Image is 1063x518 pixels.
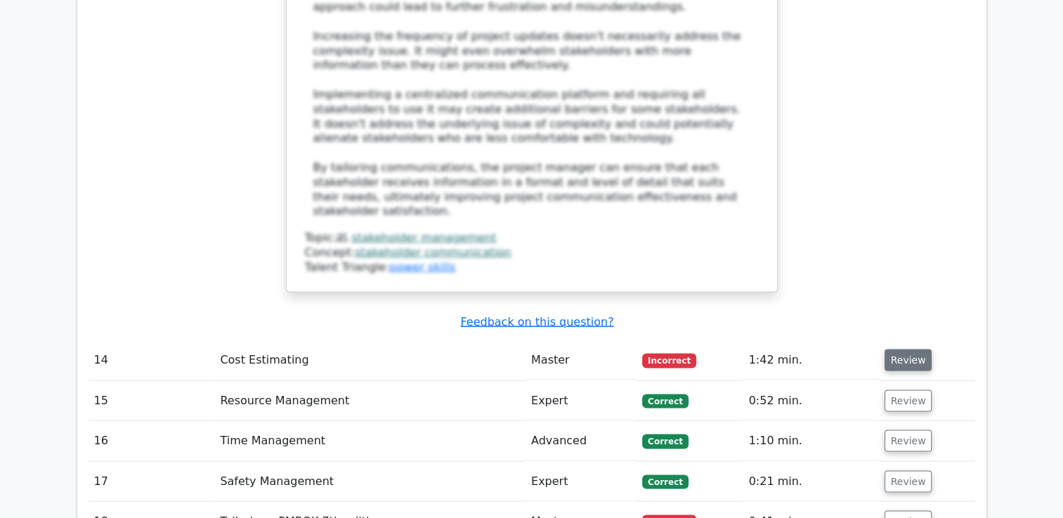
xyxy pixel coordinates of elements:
[743,340,879,380] td: 1:42 min.
[460,314,613,328] a: Feedback on this question?
[305,245,759,260] div: Concept:
[642,353,696,367] span: Incorrect
[526,420,637,460] td: Advanced
[526,380,637,420] td: Expert
[305,230,759,245] div: Topic:
[89,380,215,420] td: 15
[743,420,879,460] td: 1:10 min.
[885,430,932,451] button: Review
[642,394,688,408] span: Correct
[89,461,215,501] td: 17
[885,390,932,411] button: Review
[885,470,932,492] button: Review
[89,340,215,380] td: 14
[214,340,526,380] td: Cost Estimating
[885,349,932,371] button: Review
[642,434,688,448] span: Correct
[305,230,759,274] div: Talent Triangle:
[526,461,637,501] td: Expert
[351,230,496,244] a: stakeholder management
[89,420,215,460] td: 16
[214,461,526,501] td: Safety Management
[355,245,511,258] a: stakeholder communication
[214,380,526,420] td: Resource Management
[389,260,455,273] a: power skills
[526,340,637,380] td: Master
[743,461,879,501] td: 0:21 min.
[642,474,688,489] span: Correct
[214,420,526,460] td: Time Management
[743,380,879,420] td: 0:52 min.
